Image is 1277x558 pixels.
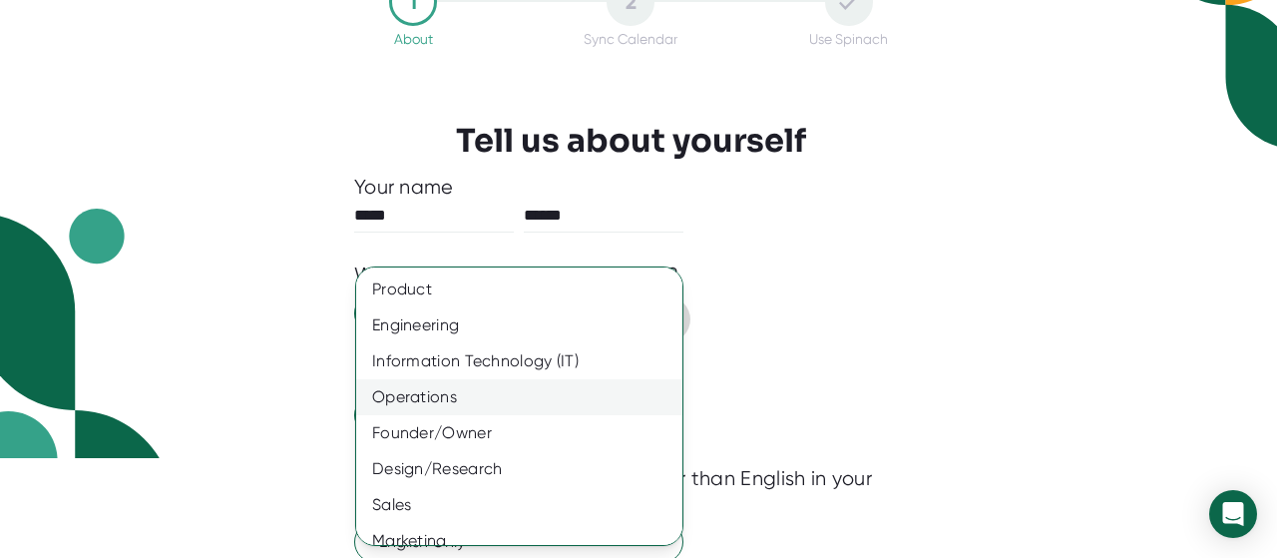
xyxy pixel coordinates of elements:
[356,487,697,523] div: Sales
[356,451,697,487] div: Design/Research
[356,415,697,451] div: Founder/Owner
[356,307,697,343] div: Engineering
[1209,490,1257,538] div: Open Intercom Messenger
[356,272,697,307] div: Product
[356,379,697,415] div: Operations
[356,343,697,379] div: Information Technology (IT)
